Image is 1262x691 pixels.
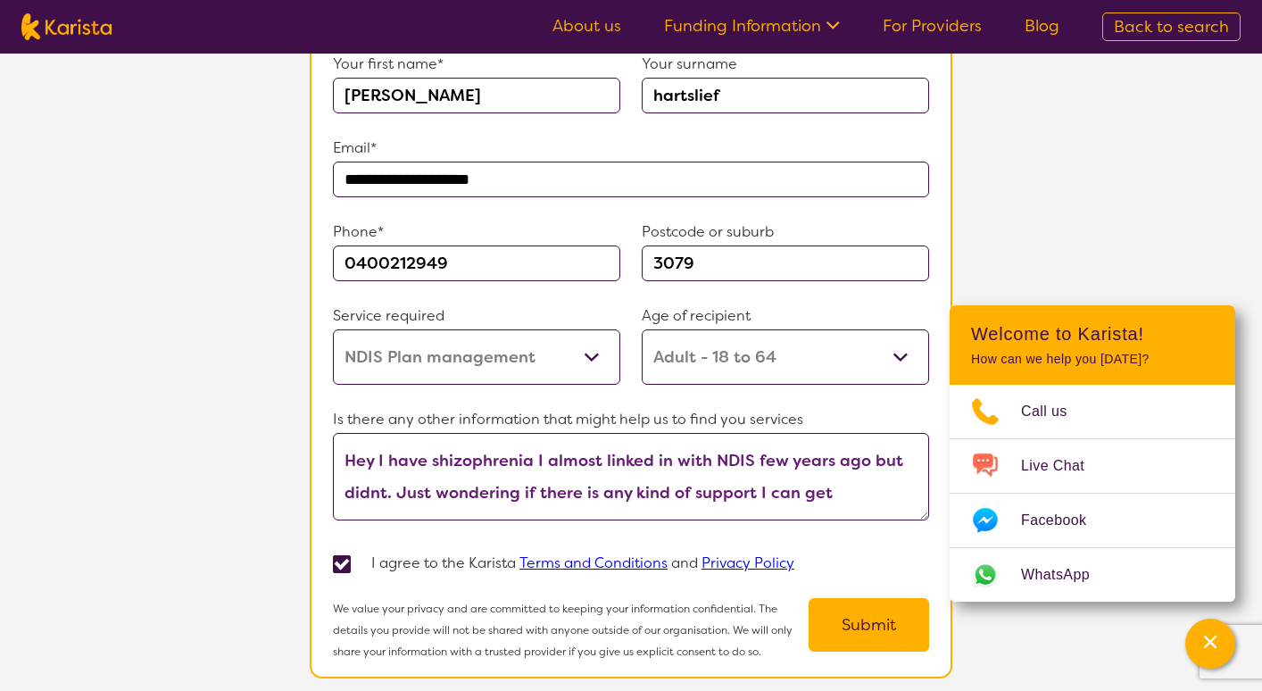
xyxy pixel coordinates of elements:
p: Is there any other information that might help us to find you services [333,406,929,433]
p: We value your privacy and are committed to keeping your information confidential. The details you... [333,598,809,662]
a: Back to search [1102,12,1241,41]
a: About us [552,15,621,37]
p: Your first name* [333,51,620,78]
a: Blog [1025,15,1059,37]
div: Channel Menu [950,305,1235,602]
p: Age of recipient [642,303,929,329]
h2: Welcome to Karista! [971,323,1214,345]
span: Back to search [1114,16,1229,37]
span: Call us [1021,398,1089,425]
p: Service required [333,303,620,329]
a: Terms and Conditions [519,554,668,572]
a: Privacy Policy [702,554,794,572]
p: How can we help you [DATE]? [971,352,1214,367]
span: Live Chat [1021,453,1106,479]
a: Funding Information [664,15,840,37]
a: For Providers [883,15,982,37]
p: Phone* [333,219,620,246]
ul: Choose channel [950,385,1235,602]
span: Facebook [1021,507,1108,534]
img: Karista logo [21,13,112,40]
p: Email* [333,135,929,162]
p: Your surname [642,51,929,78]
button: Channel Menu [1185,619,1235,669]
p: I agree to the Karista and [371,550,794,577]
a: Web link opens in a new tab. [950,548,1235,602]
button: Submit [809,598,929,652]
span: WhatsApp [1021,562,1111,588]
p: Postcode or suburb [642,219,929,246]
